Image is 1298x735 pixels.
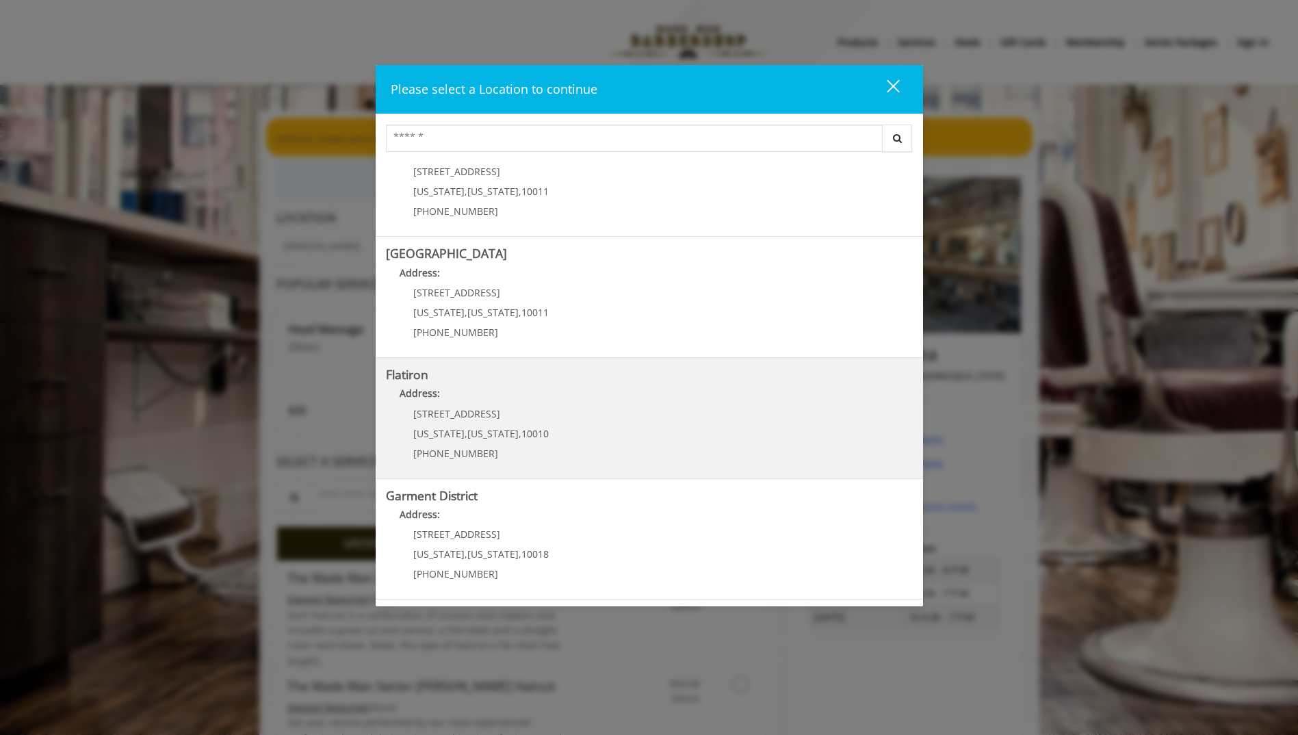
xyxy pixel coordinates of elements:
span: 10010 [521,427,549,440]
span: 10018 [521,547,549,560]
span: [STREET_ADDRESS] [413,528,500,541]
b: Address: [400,387,440,400]
span: [US_STATE] [413,185,465,198]
span: [STREET_ADDRESS] [413,286,500,299]
span: [US_STATE] [467,547,519,560]
span: 10011 [521,185,549,198]
span: , [465,185,467,198]
span: 10011 [521,306,549,319]
span: Please select a Location to continue [391,81,597,97]
span: , [465,547,467,560]
span: [STREET_ADDRESS] [413,407,500,420]
input: Search Center [386,125,883,152]
b: Garment District [386,487,478,504]
span: [US_STATE] [413,427,465,440]
span: , [519,427,521,440]
span: [US_STATE] [413,547,465,560]
b: Address: [400,508,440,521]
span: , [519,306,521,319]
span: [PHONE_NUMBER] [413,326,498,339]
span: [PHONE_NUMBER] [413,205,498,218]
b: [GEOGRAPHIC_DATA] [386,245,507,261]
div: Center Select [386,125,913,159]
span: , [465,306,467,319]
b: Flatiron [386,366,428,383]
span: [US_STATE] [467,306,519,319]
button: close dialog [861,75,908,103]
span: [PHONE_NUMBER] [413,447,498,460]
span: , [465,427,467,440]
span: , [519,547,521,560]
span: , [519,185,521,198]
span: [US_STATE] [467,185,519,198]
i: Search button [890,133,905,143]
span: [PHONE_NUMBER] [413,567,498,580]
b: Address: [400,266,440,279]
span: [STREET_ADDRESS] [413,165,500,178]
span: [US_STATE] [413,306,465,319]
span: [US_STATE] [467,427,519,440]
div: close dialog [871,79,898,99]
